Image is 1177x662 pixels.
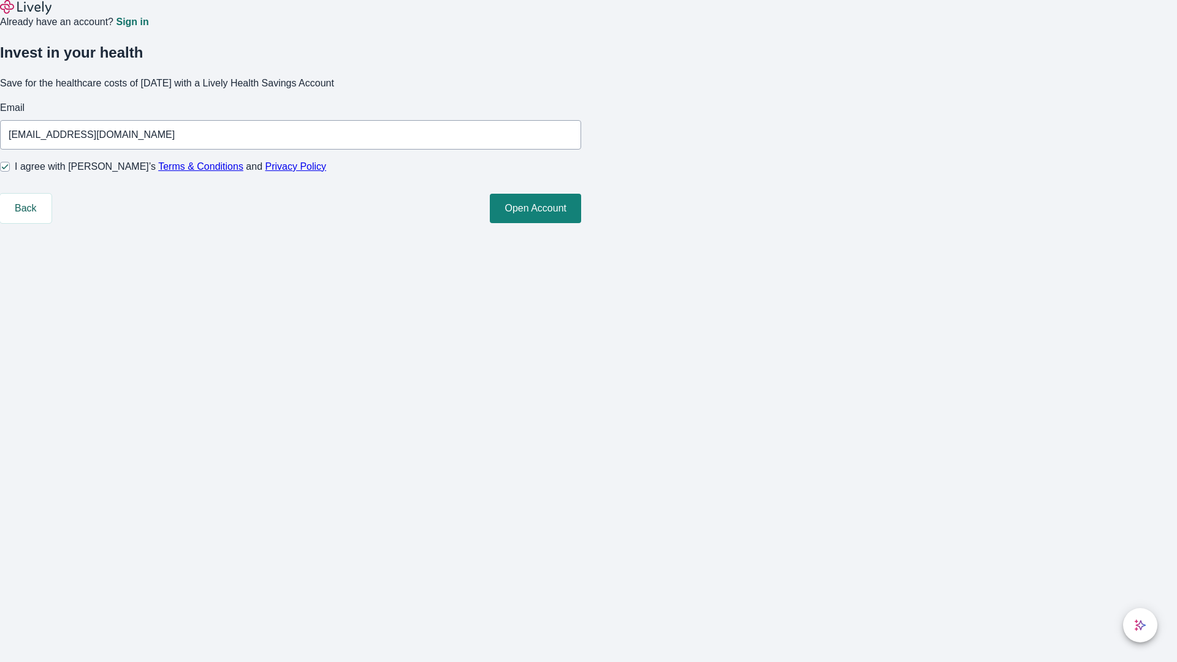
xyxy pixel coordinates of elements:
button: chat [1123,608,1157,642]
svg: Lively AI Assistant [1134,619,1146,631]
a: Terms & Conditions [158,161,243,172]
button: Open Account [490,194,581,223]
span: I agree with [PERSON_NAME]’s and [15,159,326,174]
a: Sign in [116,17,148,27]
a: Privacy Policy [265,161,327,172]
